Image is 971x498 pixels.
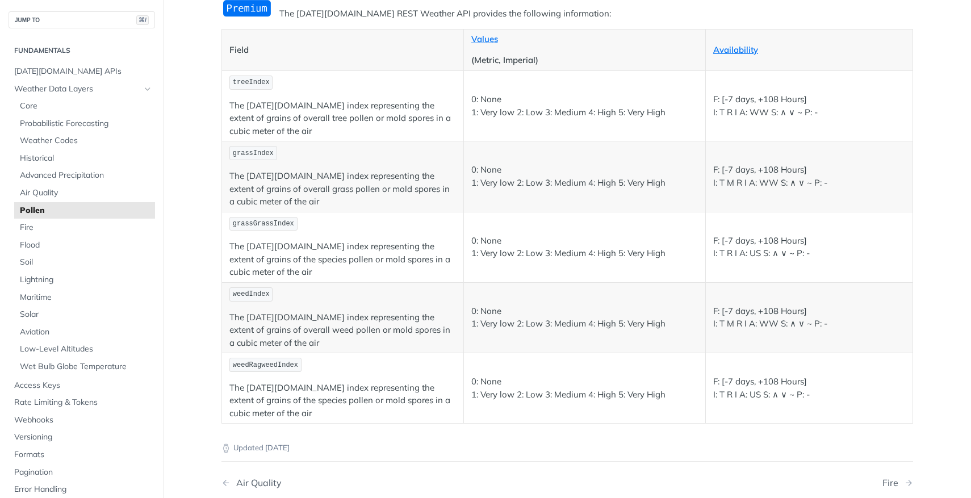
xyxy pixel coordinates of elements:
[20,309,152,320] span: Solar
[9,429,155,446] a: Versioning
[9,481,155,498] a: Error Handling
[14,98,155,115] a: Core
[231,478,282,488] div: Air Quality
[471,375,698,401] p: 0: None 1: Very low 2: Low 3: Medium 4: High 5: Very High
[20,257,152,268] span: Soil
[14,289,155,306] a: Maritime
[136,15,149,25] span: ⌘/
[20,135,152,147] span: Weather Codes
[221,7,913,20] p: The [DATE][DOMAIN_NAME] REST Weather API provides the following information:
[14,341,155,358] a: Low-Level Altitudes
[14,202,155,219] a: Pollen
[713,235,905,260] p: F: [-7 days, +108 Hours] I: T R I A: US S: ∧ ∨ ~ P: -
[233,361,298,369] span: weedRagweedIndex
[882,478,913,488] a: Next Page: Fire
[20,344,152,355] span: Low-Level Altitudes
[14,115,155,132] a: Probabilistic Forecasting
[9,394,155,411] a: Rate Limiting & Tokens
[471,93,698,119] p: 0: None 1: Very low 2: Low 3: Medium 4: High 5: Very High
[14,150,155,167] a: Historical
[14,132,155,149] a: Weather Codes
[20,327,152,338] span: Aviation
[713,375,905,401] p: F: [-7 days, +108 Hours] I: T R I A: US S: ∧ ∨ ~ P: -
[14,167,155,184] a: Advanced Precipitation
[882,478,904,488] div: Fire
[221,442,913,454] p: Updated [DATE]
[14,271,155,288] a: Lightning
[9,81,155,98] a: Weather Data LayersHide subpages for Weather Data Layers
[233,220,294,228] span: grassGrassIndex
[20,292,152,303] span: Maritime
[14,66,152,77] span: [DATE][DOMAIN_NAME] APIs
[14,380,152,391] span: Access Keys
[14,358,155,375] a: Wet Bulb Globe Temperature
[9,11,155,28] button: JUMP TO⌘/
[20,187,152,199] span: Air Quality
[20,205,152,216] span: Pollen
[14,432,152,443] span: Versioning
[229,382,456,420] p: The [DATE][DOMAIN_NAME] index representing the extent of grains of the species pollen or mold spo...
[233,149,274,157] span: grassIndex
[9,412,155,429] a: Webhooks
[713,164,905,189] p: F: [-7 days, +108 Hours] I: T M R I A: WW S: ∧ ∨ ~ P: -
[233,290,270,298] span: weedIndex
[14,254,155,271] a: Soil
[14,237,155,254] a: Flood
[471,305,698,330] p: 0: None 1: Very low 2: Low 3: Medium 4: High 5: Very High
[9,63,155,80] a: [DATE][DOMAIN_NAME] APIs
[229,44,456,57] p: Field
[14,83,140,95] span: Weather Data Layers
[9,377,155,394] a: Access Keys
[221,478,518,488] a: Previous Page: Air Quality
[14,324,155,341] a: Aviation
[14,467,152,478] span: Pagination
[20,153,152,164] span: Historical
[14,306,155,323] a: Solar
[14,449,152,461] span: Formats
[471,235,698,260] p: 0: None 1: Very low 2: Low 3: Medium 4: High 5: Very High
[471,54,698,67] p: (Metric, Imperial)
[229,99,456,138] p: The [DATE][DOMAIN_NAME] index representing the extent of grains of overall tree pollen or mold sp...
[20,361,152,373] span: Wet Bulb Globe Temperature
[233,78,270,86] span: treeIndex
[14,397,152,408] span: Rate Limiting & Tokens
[713,44,758,55] a: Availability
[20,118,152,129] span: Probabilistic Forecasting
[20,274,152,286] span: Lightning
[9,446,155,463] a: Formats
[14,415,152,426] span: Webhooks
[9,464,155,481] a: Pagination
[20,240,152,251] span: Flood
[713,93,905,119] p: F: [-7 days, +108 Hours] I: T R I A: WW S: ∧ ∨ ~ P: -
[229,240,456,279] p: The [DATE][DOMAIN_NAME] index representing the extent of grains of the species pollen or mold spo...
[14,484,152,495] span: Error Handling
[229,170,456,208] p: The [DATE][DOMAIN_NAME] index representing the extent of grains of overall grass pollen or mold s...
[20,101,152,112] span: Core
[20,222,152,233] span: Fire
[14,185,155,202] a: Air Quality
[9,45,155,56] h2: Fundamentals
[20,170,152,181] span: Advanced Precipitation
[471,164,698,189] p: 0: None 1: Very low 2: Low 3: Medium 4: High 5: Very High
[471,34,498,44] a: Values
[14,219,155,236] a: Fire
[143,85,152,94] button: Hide subpages for Weather Data Layers
[229,311,456,350] p: The [DATE][DOMAIN_NAME] index representing the extent of grains of overall weed pollen or mold sp...
[713,305,905,330] p: F: [-7 days, +108 Hours] I: T M R I A: WW S: ∧ ∨ ~ P: -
